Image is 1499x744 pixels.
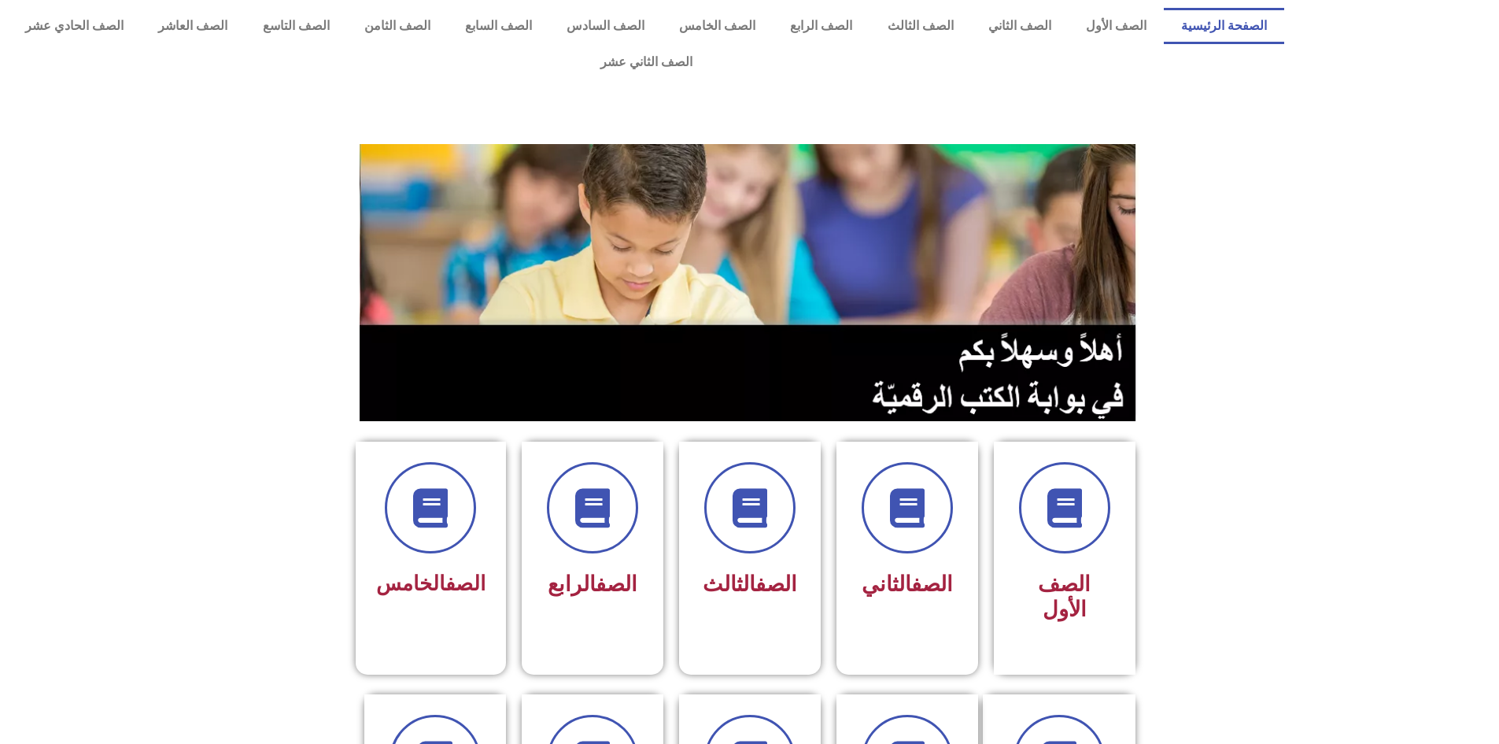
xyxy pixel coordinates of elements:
[862,572,953,597] span: الثاني
[1069,8,1164,44] a: الصف الأول
[596,572,637,597] a: الصف
[8,44,1284,80] a: الصف الثاني عشر
[911,572,953,597] a: الصف
[448,8,549,44] a: الصف السابع
[8,8,141,44] a: الصف الحادي عشر
[1164,8,1284,44] a: الصفحة الرئيسية
[549,8,662,44] a: الصف السادس
[662,8,773,44] a: الصف الخامس
[548,572,637,597] span: الرابع
[445,572,486,595] a: الصف
[971,8,1069,44] a: الصف الثاني
[245,8,346,44] a: الصف التاسع
[869,8,970,44] a: الصف الثالث
[773,8,869,44] a: الصف الرابع
[347,8,448,44] a: الصف الثامن
[703,572,797,597] span: الثالث
[1038,572,1091,622] span: الصف الأول
[755,572,797,597] a: الصف
[376,572,486,595] span: الخامس
[141,8,245,44] a: الصف العاشر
